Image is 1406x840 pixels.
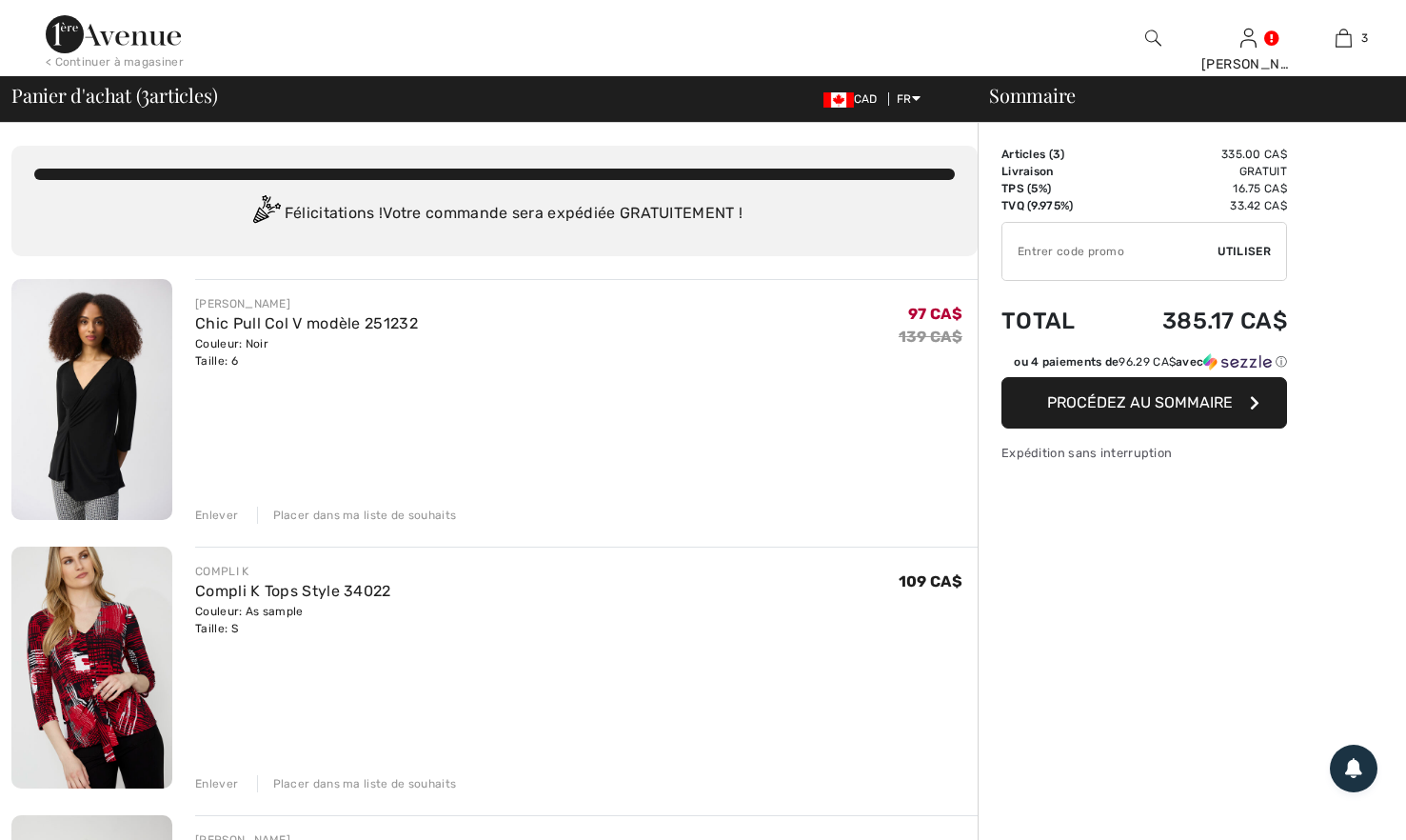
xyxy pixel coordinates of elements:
[195,775,238,792] div: Enlever
[1050,295,1406,840] iframe: Trouvez des informations supplémentaires ici
[1107,146,1287,163] td: 335.00 CA$
[1145,27,1161,50] img: recherche
[195,295,418,312] div: [PERSON_NAME]
[1240,29,1257,47] a: Se connecter
[11,279,172,520] img: Chic Pull Col V modèle 251232
[11,547,172,789] img: Compli K Tops Style 34022
[247,195,285,233] img: Congratulation2.svg
[1107,197,1287,214] td: 33.42 CA$
[1218,243,1271,260] span: Utiliser
[897,92,921,106] span: FR
[1001,197,1107,214] td: TVQ (9.975%)
[1002,223,1218,280] input: Code promo
[1053,148,1060,161] span: 3
[11,86,217,105] span: Panier d'achat ( articles)
[1240,27,1257,50] img: Mes infos
[1107,289,1287,353] td: 385.17 CA$
[1001,180,1107,197] td: TPS (5%)
[1001,163,1107,180] td: Livraison
[1001,444,1287,462] div: Expédition sans interruption
[195,603,391,637] div: Couleur: As sample Taille: S
[257,775,457,792] div: Placer dans ma liste de souhaits
[1001,289,1107,353] td: Total
[1107,180,1287,197] td: 16.75 CA$
[257,507,457,524] div: Placer dans ma liste de souhaits
[1047,393,1233,411] span: Procédez au sommaire
[899,572,962,590] span: 109 CA$
[1001,377,1287,429] button: Procédez au sommaire
[1201,54,1295,74] div: [PERSON_NAME]
[1001,146,1107,163] td: Articles ( )
[195,335,418,370] div: Couleur: Noir Taille: 6
[141,81,149,106] span: 3
[46,15,181,53] img: 1ère Avenue
[823,92,854,108] img: Canadian Dollar
[966,86,1395,105] div: Sommaire
[195,314,418,332] a: Chic Pull Col V modèle 251232
[195,507,238,524] div: Enlever
[195,563,391,580] div: COMPLI K
[1297,27,1390,50] a: 3
[1014,353,1287,370] div: ou 4 paiements de avec
[899,328,962,346] s: 139 CA$
[34,195,955,233] div: Félicitations ! Votre commande sera expédiée GRATUITEMENT !
[908,305,962,323] span: 97 CA$
[1361,30,1368,47] span: 3
[1336,27,1352,50] img: Mon panier
[823,92,885,106] span: CAD
[1001,353,1287,377] div: ou 4 paiements de96.29 CA$avecSezzle Cliquez pour en savoir plus sur Sezzle
[195,582,391,600] a: Compli K Tops Style 34022
[1107,163,1287,180] td: Gratuit
[46,53,184,70] div: < Continuer à magasiner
